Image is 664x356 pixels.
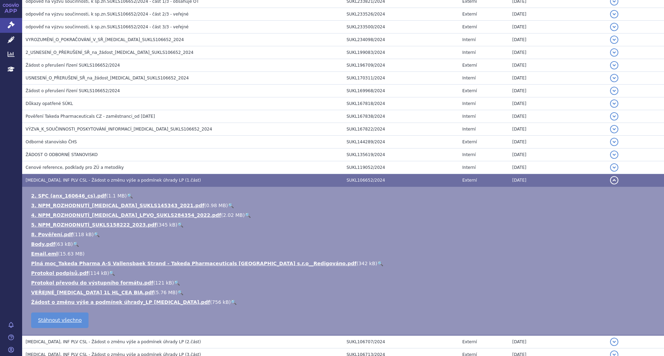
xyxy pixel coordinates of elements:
span: Žádost o přerušení řízení SUKLS106652/2024 [26,63,120,68]
td: SUKL106652/2024 [343,174,459,187]
button: detail [610,163,618,172]
a: Plná moc_Takeda Pharma A-S Vallensbaek Strand - Takeda Pharmaceuticals [GEOGRAPHIC_DATA] s.r.o__R... [31,261,357,266]
span: USNESENÍ_O_PŘERUŠENÍ_SŘ_na_žádost_ADCETRIS_SUKLS106652_2024 [26,76,189,80]
button: detail [610,151,618,159]
td: SUKL135619/2024 [343,148,459,161]
td: [DATE] [509,21,607,33]
span: 342 kB [358,261,375,266]
span: 2.02 MB [223,212,243,218]
a: 🔍 [73,241,79,247]
td: [DATE] [509,33,607,46]
span: Interní [462,76,476,80]
span: 756 kB [212,299,229,305]
span: Interní [462,37,476,42]
span: Externí [462,139,477,144]
span: ADCETRIS, INF PLV CSL - Žádost o změnu výše a podmínek úhrady LP (1.část) [26,178,201,183]
td: SUKL167822/2024 [343,123,459,136]
li: ( ) [31,299,657,306]
span: Externí [462,178,477,183]
span: Důkazy opatřené SÚKL [26,101,73,106]
a: 🔍 [245,212,251,218]
button: detail [610,74,618,82]
a: 🔍 [127,193,133,199]
button: detail [610,176,618,184]
span: 118 kB [75,232,92,237]
span: 345 kB [158,222,175,228]
span: ŽÁDOST O ODBORNÉ STANOVISKO [26,152,98,157]
button: detail [610,23,618,31]
a: 🔍 [228,203,234,208]
a: 🔍 [377,261,383,266]
td: SUKL119052/2024 [343,161,459,174]
button: detail [610,36,618,44]
span: 114 kB [90,270,107,276]
a: 🔍 [174,280,180,286]
span: Externí [462,63,477,68]
td: SUKL234098/2024 [343,33,459,46]
span: Interní [462,101,476,106]
td: [DATE] [509,8,607,21]
td: [DATE] [509,46,607,59]
button: detail [610,338,618,346]
a: 2. SPC (anx_160646_cs).pdf [31,193,106,199]
td: [DATE] [509,335,607,348]
span: ADCETRIS, INF PLV CSL - Žádost o změnu výše a podmínek úhrady LP (2.část) [26,339,201,344]
li: ( ) [31,231,657,238]
a: 5. NPM_ROZHODNUTÍ_SUKLS158222_2023.pdf [31,222,157,228]
span: VÝZVA_K_SOUČINNOSTI_POSKYTOVÁNÍ_INFORMACÍ_ADCETRIS_SUKLS106652_2024 [26,127,212,132]
td: [DATE] [509,59,607,72]
td: SUKL167818/2024 [343,97,459,110]
span: Pověření Takeda Pharmaceuticals CZ - zaměstnanci_od 26.06.2024 [26,114,155,119]
li: ( ) [31,192,657,199]
a: 🔍 [177,290,183,295]
span: Žádost o přerušení řízení SUKLS106652/2024 [26,88,120,93]
td: SUKL144289/2024 [343,136,459,148]
a: Body.pdf [31,241,55,247]
span: Interní [462,165,476,170]
td: SUKL199083/2024 [343,46,459,59]
span: Cenové reference, podklady pro ZÚ a metodiky [26,165,124,170]
li: ( ) [31,221,657,228]
a: 8. Pověření.pdf [31,232,73,237]
td: SUKL169968/2024 [343,85,459,97]
td: [DATE] [509,123,607,136]
a: 🔍 [177,222,183,228]
td: SUKL106707/2024 [343,335,459,348]
span: odpověď na výzvu součinnosti, k sp.zn.SUKLS106652/2024 - část 3/3 - veřejné [26,25,188,29]
a: 🔍 [109,270,115,276]
span: Interní [462,127,476,132]
td: SUKL170311/2024 [343,72,459,85]
a: Stáhnout všechno [31,312,89,328]
span: 5.76 MB [156,290,176,295]
td: [DATE] [509,174,607,187]
button: detail [610,112,618,121]
td: SUKL196709/2024 [343,59,459,72]
span: 63 kB [57,241,71,247]
li: ( ) [31,241,657,248]
td: [DATE] [509,148,607,161]
td: [DATE] [509,161,607,174]
span: Interní [462,152,476,157]
a: 3. NPM_ROZHODNUTÍ_[MEDICAL_DATA]_SUKLS145343_2021.pdf [31,203,204,208]
li: ( ) [31,270,657,277]
span: Externí [462,12,477,17]
td: SUKL233526/2024 [343,8,459,21]
li: ( ) [31,279,657,286]
button: detail [610,125,618,133]
td: SUKL167838/2024 [343,110,459,123]
td: SUKL233500/2024 [343,21,459,33]
span: 2_USNESENÍ_O_PŘERUŠENÍ_SŘ_na_žádost_ADCETRIS_SUKLS106652_2024 [26,50,193,55]
a: 4. NPM_ROZHODNUTÍ_[MEDICAL_DATA]_LPVO_SUKLS284354_2022.pdf [31,212,221,218]
a: VEŘEJNÉ_[MEDICAL_DATA] 1L HL_CEA BIA.pdf [31,290,154,295]
td: [DATE] [509,72,607,85]
button: detail [610,10,618,18]
button: detail [610,87,618,95]
a: Protokol převodu do výstupního formátu.pdf [31,280,153,286]
span: 1.1 MB [108,193,125,199]
span: Interní [462,50,476,55]
span: VYROZUMĚNÍ_O_POKRAČOVÁNÍ_V_SŘ_ADCETRIS_SUKLS106652_2024 [26,37,184,42]
span: 121 kB [155,280,172,286]
button: detail [610,48,618,57]
span: 15.63 MB [60,251,83,257]
button: detail [610,61,618,69]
